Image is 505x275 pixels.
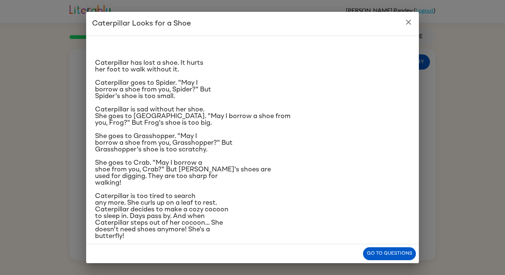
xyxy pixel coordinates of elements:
button: close [401,15,416,30]
button: Go to questions [363,247,416,260]
span: Caterpillar is sad without her shoe. She goes to [GEOGRAPHIC_DATA]. "May I borrow a shoe from you... [95,106,291,126]
span: Caterpillar has lost a shoe. It hurts her foot to walk without it. [95,60,203,73]
span: Caterpillar goes to Spider. "May I borrow a shoe from you, Spider?" But Spider's shoe is too small. [95,80,211,100]
span: Caterpillar is too tired to search any more. She curls up on a leaf to rest. Caterpillar decides ... [95,193,228,239]
h2: Caterpillar Looks for a Shoe [86,12,419,36]
span: She goes to Crab. "May I borrow a shoe from you, Crab?" But [PERSON_NAME]'s shoes are used for di... [95,160,271,186]
span: She goes to Grasshopper. "May I borrow a shoe from you, Grasshopper?" But Grasshopper's shoe is t... [95,133,233,153]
